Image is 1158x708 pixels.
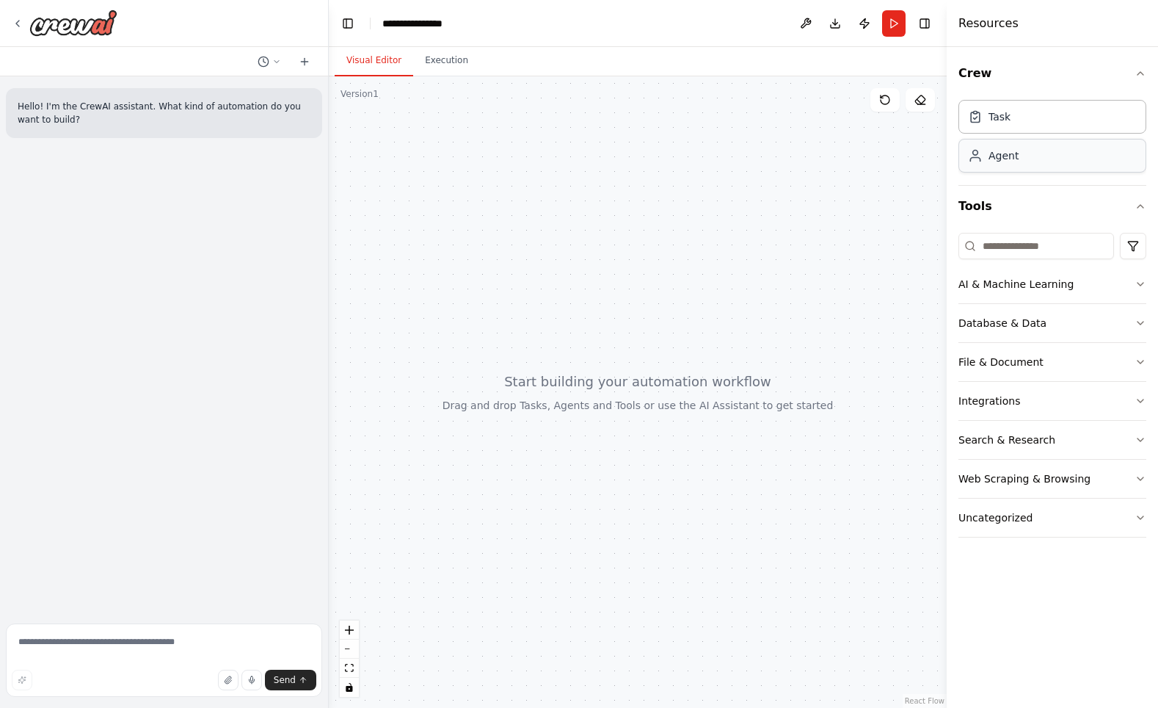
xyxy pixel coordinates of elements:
span: Send [274,674,296,686]
nav: breadcrumb [382,16,458,31]
button: toggle interactivity [340,678,359,697]
div: Database & Data [958,316,1046,330]
div: Agent [988,148,1019,163]
button: Crew [958,53,1146,94]
button: fit view [340,659,359,678]
div: Crew [958,94,1146,185]
div: Task [988,109,1010,124]
div: Uncategorized [958,510,1033,525]
a: React Flow attribution [905,697,944,705]
h4: Resources [958,15,1019,32]
div: AI & Machine Learning [958,277,1074,292]
button: Improve this prompt [12,670,32,690]
div: Web Scraping & Browsing [958,472,1090,486]
div: Search & Research [958,433,1055,447]
button: Web Scraping & Browsing [958,460,1146,498]
button: Search & Research [958,421,1146,459]
button: Click to speak your automation idea [241,670,262,690]
div: Integrations [958,394,1020,408]
img: Logo [29,10,117,36]
button: Tools [958,186,1146,227]
button: Hide left sidebar [338,13,358,34]
button: Visual Editor [335,46,413,76]
button: Upload files [218,670,238,690]
button: Start a new chat [293,53,316,71]
button: Switch to previous chat [252,53,287,71]
button: File & Document [958,343,1146,381]
div: Tools [958,227,1146,549]
button: Integrations [958,382,1146,420]
button: AI & Machine Learning [958,265,1146,303]
p: Hello! I'm the CrewAI assistant. What kind of automation do you want to build? [18,100,310,126]
button: zoom in [340,621,359,640]
button: Uncategorized [958,499,1146,537]
div: React Flow controls [340,621,359,697]
div: File & Document [958,355,1044,369]
button: zoom out [340,640,359,659]
div: Version 1 [341,88,379,100]
button: Execution [413,46,480,76]
button: Send [265,670,316,690]
button: Hide right sidebar [914,13,935,34]
button: Database & Data [958,304,1146,342]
